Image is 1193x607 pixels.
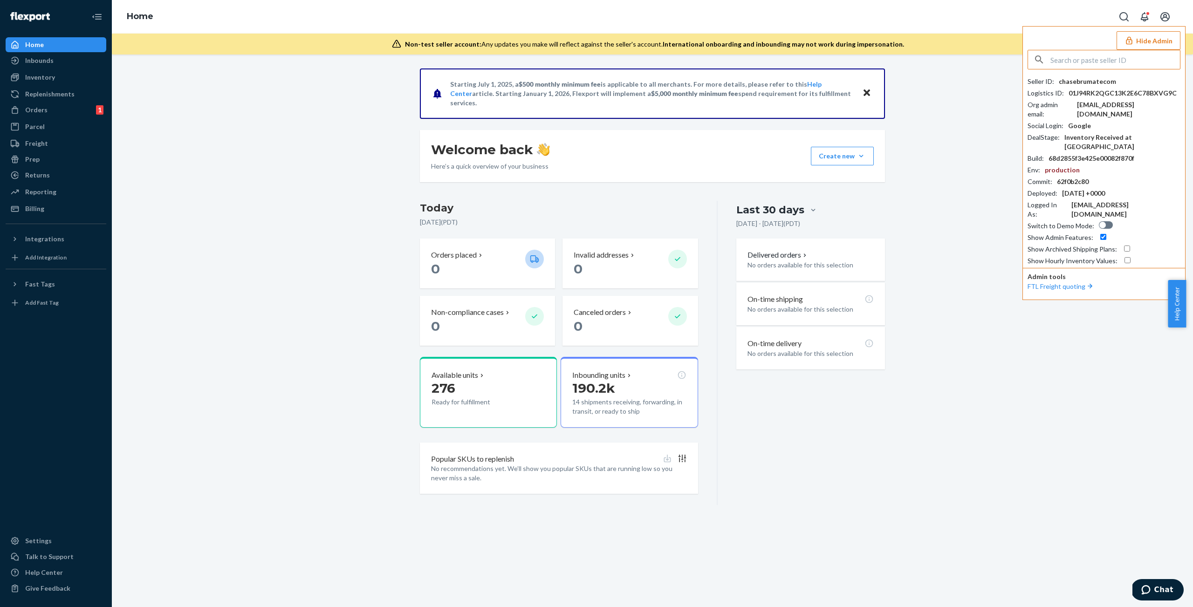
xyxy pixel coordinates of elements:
div: Inventory Received at [GEOGRAPHIC_DATA] [1064,133,1180,151]
span: $5,000 monthly minimum fee [651,89,738,97]
p: No orders available for this selection [747,260,874,270]
div: Any updates you make will reflect against the seller's account. [405,40,904,49]
a: Freight [6,136,106,151]
div: Prep [25,155,40,164]
div: Build : [1028,154,1044,163]
span: 0 [431,318,440,334]
ol: breadcrumbs [119,3,161,30]
a: Parcel [6,119,106,134]
p: On-time delivery [747,338,802,349]
a: Replenishments [6,87,106,102]
div: Freight [25,139,48,148]
a: Inventory [6,70,106,85]
div: [DATE] +0000 [1062,189,1105,198]
iframe: Opens a widget where you can chat to one of our agents [1132,579,1184,602]
div: Deployed : [1028,189,1057,198]
div: Logged In As : [1028,200,1067,219]
div: Logistics ID : [1028,89,1064,98]
button: Create new [811,147,874,165]
div: Settings [25,536,52,546]
a: Reporting [6,184,106,199]
div: Show Archived Shipping Plans : [1028,245,1117,254]
button: Canceled orders 0 [562,296,698,346]
button: Hide Admin [1117,31,1180,50]
a: Home [127,11,153,21]
a: Returns [6,168,106,183]
div: [EMAIL_ADDRESS][DOMAIN_NAME] [1077,100,1180,119]
div: Social Login : [1028,121,1063,130]
span: $500 monthly minimum fee [519,80,601,88]
p: Here’s a quick overview of your business [431,162,550,171]
button: Open account menu [1156,7,1174,26]
div: [EMAIL_ADDRESS][DOMAIN_NAME] [1071,200,1180,219]
button: Inbounding units190.2k14 shipments receiving, forwarding, in transit, or ready to ship [561,357,698,428]
div: Orders [25,105,48,115]
p: 14 shipments receiving, forwarding, in transit, or ready to ship [572,397,686,416]
div: 01J94RK2QGC13K2E6C78BXVG9C [1069,89,1177,98]
p: On-time shipping [747,294,803,305]
a: Settings [6,533,106,548]
p: Canceled orders [574,307,626,318]
a: Help Center [6,565,106,580]
div: chasebrumatecom [1059,77,1116,86]
div: Replenishments [25,89,75,99]
span: 0 [574,318,583,334]
div: Reporting [25,187,56,197]
h1: Welcome back [431,141,550,158]
div: Last 30 days [736,203,804,217]
a: Add Integration [6,250,106,265]
div: 1 [96,105,103,115]
button: Talk to Support [6,549,106,564]
span: 0 [431,261,440,277]
span: International onboarding and inbounding may not work during impersonation. [663,40,904,48]
div: Integrations [25,234,64,244]
span: 276 [432,380,455,396]
div: Inventory [25,73,55,82]
div: Fast Tags [25,280,55,289]
button: Give Feedback [6,581,106,596]
button: Open notifications [1135,7,1154,26]
a: Home [6,37,106,52]
a: Prep [6,152,106,167]
div: Returns [25,171,50,180]
div: Billing [25,204,44,213]
a: Inbounds [6,53,106,68]
p: [DATE] ( PDT ) [420,218,698,227]
div: Show Admin Features : [1028,233,1093,242]
p: Inbounding units [572,370,625,381]
button: Close Navigation [88,7,106,26]
button: Available units276Ready for fulfillment [420,357,557,428]
p: Ready for fulfillment [432,397,518,407]
img: hand-wave emoji [537,143,550,156]
p: Popular SKUs to replenish [431,454,514,464]
span: Non-test seller account: [405,40,481,48]
p: Admin tools [1028,272,1180,281]
div: Google [1068,121,1091,130]
p: Orders placed [431,250,477,260]
img: Flexport logo [10,12,50,21]
a: Add Fast Tag [6,295,106,310]
div: Home [25,40,44,49]
button: Help Center [1168,280,1186,327]
div: Inbounds [25,56,54,65]
button: Invalid addresses 0 [562,239,698,288]
p: Invalid addresses [574,250,629,260]
button: Orders placed 0 [420,239,555,288]
button: Integrations [6,232,106,246]
p: [DATE] - [DATE] ( PDT ) [736,219,800,228]
p: No orders available for this selection [747,305,874,314]
div: Env : [1028,165,1040,175]
a: Billing [6,201,106,216]
div: 62f0b2c80 [1057,177,1089,186]
div: Switch to Demo Mode : [1028,221,1094,231]
p: Starting July 1, 2025, a is applicable to all merchants. For more details, please refer to this a... [450,80,853,108]
span: 190.2k [572,380,615,396]
button: Delivered orders [747,250,809,260]
input: Search or paste seller ID [1050,50,1180,69]
div: Give Feedback [25,584,70,593]
div: Talk to Support [25,552,74,561]
div: Commit : [1028,177,1052,186]
h3: Today [420,201,698,216]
